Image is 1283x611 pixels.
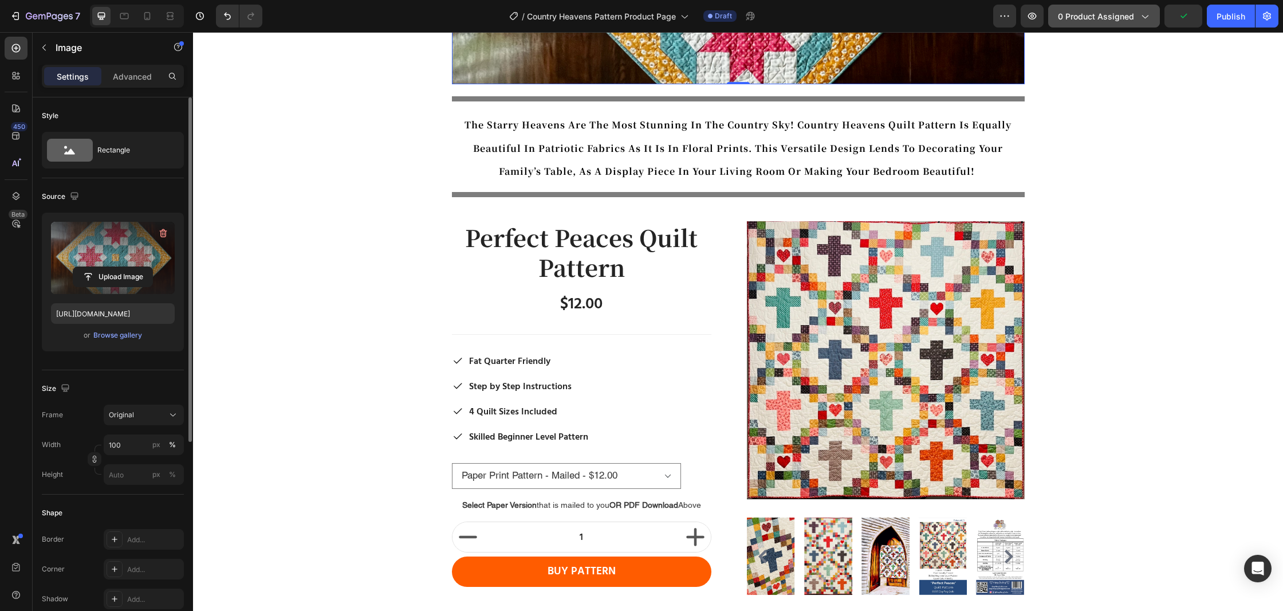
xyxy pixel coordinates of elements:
[84,328,90,342] span: or
[271,86,818,146] span: the starry heavens are the most stunning in the country sky! country heavens quilt pattern is equ...
[259,524,518,555] button: BUY PATTERN
[216,5,262,28] div: Undo/Redo
[169,469,176,480] div: %
[1048,5,1160,28] button: 0 product assigned
[169,440,176,450] div: %
[166,438,179,452] button: px
[42,564,65,574] div: Corner
[269,468,344,477] strong: Select Paper Version
[93,330,142,340] div: Browse gallery
[104,434,184,455] input: px%
[104,464,184,485] input: px%
[809,518,822,531] button: Carousel Next Arrow
[149,438,163,452] button: %
[290,490,487,520] input: quantity
[1244,555,1272,582] div: Open Intercom Messenger
[563,518,577,531] button: Carousel Back Arrow
[554,189,832,467] img: Perfect Peaces Quilt Pattern - Easy Piecy Quilts
[42,594,68,604] div: Shadow
[259,490,290,520] button: decrement
[1207,5,1255,28] button: Publish
[5,5,85,28] button: 7
[276,322,395,336] p: Fat Quarter Friendly
[127,594,181,605] div: Add...
[113,70,152,83] p: Advanced
[276,373,395,386] p: 4 Quilt Sizes Included
[127,535,181,545] div: Add...
[166,468,179,481] button: px
[42,440,61,450] label: Width
[42,189,81,205] div: Source
[366,260,411,283] div: $12.00
[487,490,518,520] button: increment
[1058,10,1134,22] span: 0 product assigned
[57,70,89,83] p: Settings
[127,565,181,575] div: Add...
[109,410,134,420] span: Original
[42,410,63,420] label: Frame
[42,534,64,545] div: Border
[276,347,395,361] p: Step by Step Instructions
[152,440,160,450] div: px
[56,41,153,54] p: Image
[9,210,27,219] div: Beta
[527,10,676,22] span: Country Heavens Pattern Product Page
[193,32,1283,611] iframe: Design area
[260,467,517,479] p: that is mailed to you Above
[355,532,423,547] div: BUY PATTERN
[152,469,160,480] div: px
[73,267,153,287] button: Upload Image
[51,303,175,324] input: https://example.com/image.jpg
[1217,10,1245,22] div: Publish
[97,137,167,163] div: Rectangle
[259,189,518,251] a: Perfect Peaces Quilt Pattern
[522,10,525,22] span: /
[42,508,62,518] div: Shape
[715,11,732,21] span: Draft
[93,330,143,341] button: Browse gallery
[75,9,80,23] p: 7
[276,398,395,412] p: Skilled Beginner Level Pattern
[11,122,27,131] div: 450
[149,468,163,481] button: %
[104,405,184,425] button: Original
[42,469,63,480] label: Height
[42,381,72,397] div: Size
[416,468,485,477] strong: OR PDF Download
[42,111,58,121] div: Style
